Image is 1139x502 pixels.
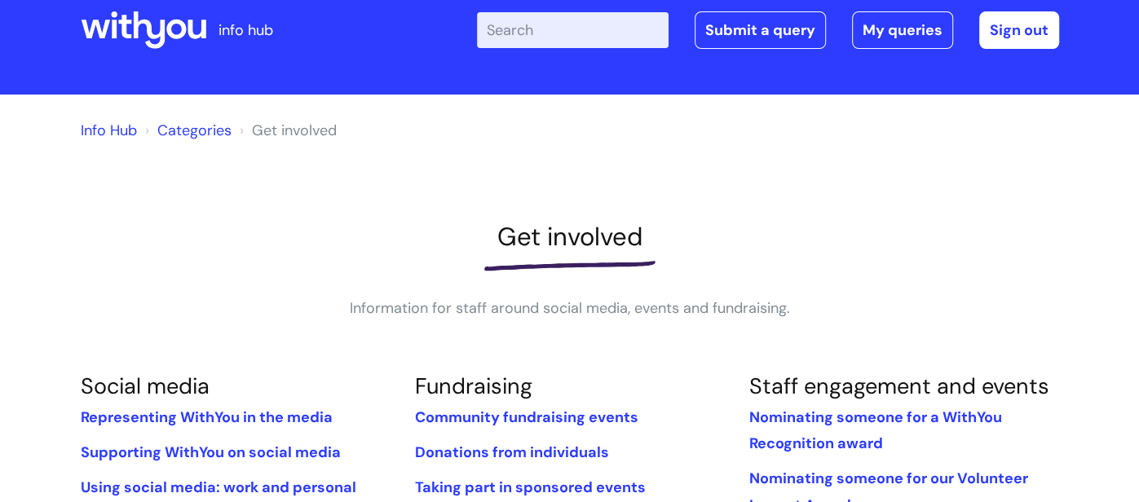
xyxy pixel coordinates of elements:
li: Solution home [141,117,232,143]
h1: Get involved [81,222,1059,252]
a: Community fundraising events [414,407,638,427]
a: Submit a query [695,11,826,49]
a: Info Hub [81,121,137,140]
a: Taking part in sponsored events [414,478,645,497]
li: Get involved [236,117,337,143]
a: Donations from individuals [414,443,608,462]
a: Sign out [979,11,1059,49]
a: Categories [157,121,232,140]
a: Representing WithYou in the media [81,407,333,427]
a: Supporting WithYou on social media [81,443,341,462]
input: Search [477,12,669,48]
p: info hub [219,17,273,43]
a: My queries [852,11,953,49]
a: Nominating someone for a WithYou Recognition award [748,407,1001,453]
a: Social media [81,372,210,400]
a: Staff engagement and events [748,372,1048,400]
div: | - [477,11,1059,49]
a: Fundraising [414,372,532,400]
p: Information for staff around social media, events and fundraising. [325,295,815,321]
a: Using social media: work and personal [81,478,356,497]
